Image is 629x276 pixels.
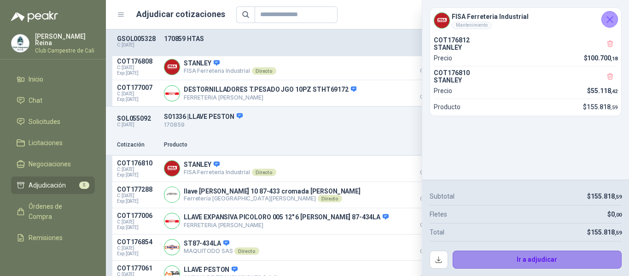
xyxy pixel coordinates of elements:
[117,264,158,272] p: COT177061
[79,182,89,189] span: 5
[11,92,95,109] a: Chat
[591,87,617,94] span: 55.118
[29,180,66,190] span: Adjudicación
[11,113,95,130] a: Solicitudes
[117,193,158,199] span: C: [DATE]
[430,227,444,237] p: Total
[117,238,158,246] p: COT176854
[11,229,95,247] a: Remisiones
[184,195,361,202] p: Ferretería [GEOGRAPHIC_DATA][PERSON_NAME]
[434,69,617,76] p: COT176810
[136,8,225,21] h1: Adjudicar cotizaciones
[587,191,622,201] p: $
[12,35,29,52] img: Company Logo
[11,134,95,152] a: Licitaciones
[611,88,617,94] span: ,42
[11,155,95,173] a: Negociaciones
[434,86,452,96] p: Precio
[611,56,617,62] span: ,18
[164,240,180,255] img: Company Logo
[184,59,276,68] p: STANLEY
[117,172,158,178] span: Exp: [DATE]
[406,249,452,254] span: Crédito 30 días
[164,86,180,101] img: Company Logo
[117,186,158,193] p: COT177288
[117,65,158,70] span: C: [DATE]
[184,240,259,248] p: ST87-434LA
[434,53,452,63] p: Precio
[29,233,63,243] span: Remisiones
[35,48,95,53] p: Club Campestre de Cali
[607,209,622,219] p: $
[615,212,622,218] span: ,00
[117,251,158,257] span: Exp: [DATE]
[406,159,452,175] p: $ 55.118
[164,112,485,121] p: S01336 | LLAVE PESTON
[117,35,158,42] p: GSOL005328
[35,33,95,46] p: [PERSON_NAME] Reina
[406,170,452,175] span: Crédito 30 días
[117,159,158,167] p: COT176810
[434,44,617,51] p: STANLEY
[29,95,42,106] span: Chat
[117,199,158,204] span: Exp: [DATE]
[11,11,58,22] img: Logo peakr
[434,76,617,84] p: STANLEY
[164,213,180,229] img: Company Logo
[117,246,158,251] span: C: [DATE]
[117,91,158,97] span: C: [DATE]
[406,84,452,100] p: $ 131.396
[184,188,361,195] p: llave [PERSON_NAME] 10 87-433 cromada [PERSON_NAME]
[430,191,454,201] p: Subtotal
[117,225,158,230] span: Exp: [DATE]
[117,115,158,122] p: SOL055092
[184,266,277,274] p: LLAVE PESTON
[164,141,401,149] p: Producto
[615,230,622,236] span: ,59
[117,42,158,48] p: C: [DATE]
[406,141,452,149] p: Precio
[117,84,158,91] p: COT177007
[583,102,617,112] p: $
[406,58,452,73] p: $ 123.610
[29,138,63,148] span: Licitaciones
[117,141,158,149] p: Cotización
[587,227,622,237] p: $
[184,169,276,176] p: FISA Ferreteria Industrial
[591,193,622,200] span: 155.818
[11,198,95,225] a: Órdenes de Compra
[164,59,180,75] img: Company Logo
[611,105,617,111] span: ,59
[117,97,158,102] span: Exp: [DATE]
[234,247,259,255] div: Directo
[406,212,452,228] p: $ 60.964
[430,209,447,219] p: Fletes
[615,194,622,200] span: ,59
[587,86,617,96] p: $
[252,67,276,75] div: Directo
[611,211,622,218] span: 0
[584,53,618,63] p: $
[11,70,95,88] a: Inicio
[184,86,356,94] p: DESTORNILLADORES T.PESADO JGO 10PZ STHT69172
[184,67,276,75] p: FISA Ferreteria Industrial
[164,121,485,129] p: 170859
[29,117,60,127] span: Solicitudes
[29,201,86,222] span: Órdenes de Compra
[591,229,622,236] span: 155.818
[164,35,485,42] p: 170859 HTAS
[11,250,95,268] a: Configuración
[184,222,389,229] p: FERRETERIA [PERSON_NAME]
[117,219,158,225] span: C: [DATE]
[117,167,158,172] span: C: [DATE]
[117,122,158,128] p: C: [DATE]
[587,103,617,111] span: 155.818
[318,195,342,202] div: Directo
[406,238,452,254] p: $ 69.901
[406,95,452,100] span: Crédito 30 días
[117,70,158,76] span: Exp: [DATE]
[117,58,158,65] p: COT176808
[29,74,43,84] span: Inicio
[587,54,617,62] span: 100.700
[184,213,389,222] p: LLAVE EXPANSIVA PICOLORO 005 12" 6 [PERSON_NAME] 87-434LA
